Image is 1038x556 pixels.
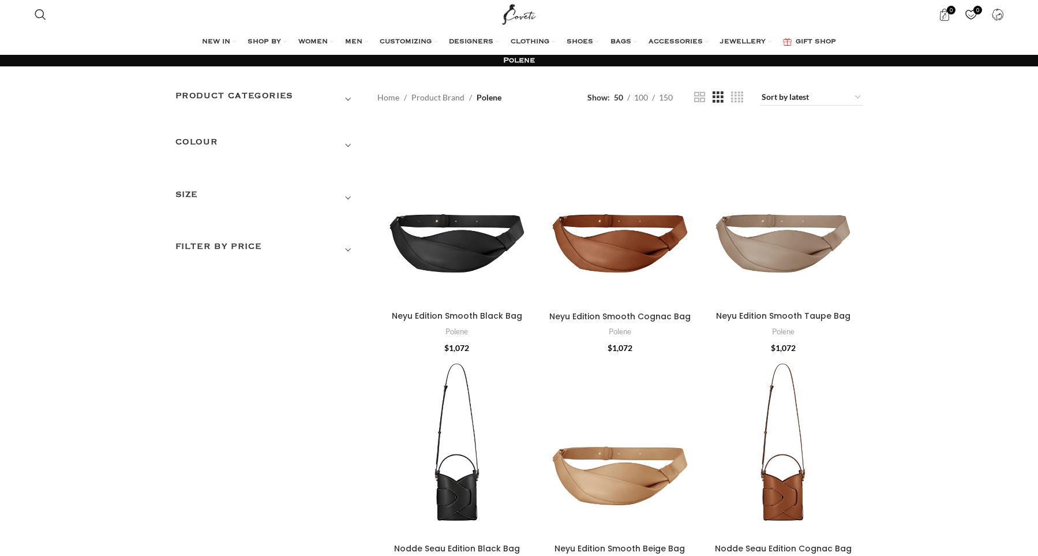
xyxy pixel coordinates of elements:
[720,31,771,54] a: JEWELLERY
[649,31,709,54] a: ACCESSORIES
[783,31,836,54] a: GIFT SHOP
[449,31,499,54] a: DESIGNERS
[959,3,983,26] div: My Wishlist
[947,6,955,14] span: 0
[392,310,522,322] a: Neyu Edition Smooth Black Bag
[771,343,775,353] span: $
[500,9,538,18] a: Site logo
[449,38,493,47] span: DESIGNERS
[175,240,360,260] h3: Filter by price
[511,31,555,54] a: CLOTHING
[445,326,468,337] a: Polene
[772,326,795,337] a: Polene
[715,543,852,554] a: Nodde Seau Edition Cognac Bag
[608,343,632,353] bdi: 1,072
[973,6,982,14] span: 0
[610,38,631,47] span: BAGS
[716,310,850,322] a: Neyu Edition Smooth Taupe Bag
[175,89,360,109] h3: Product categories
[394,543,520,554] a: Nodde Seau Edition Black Bag
[649,38,703,47] span: ACCESSORIES
[511,38,549,47] span: CLOTHING
[202,38,230,47] span: NEW IN
[554,543,685,554] a: Neyu Edition Smooth Beige Bag
[720,38,766,47] span: JEWELLERY
[609,326,631,337] a: Polene
[377,355,537,538] a: Nodde Seau Edition Black Bag
[202,31,236,54] a: NEW IN
[959,3,983,26] a: 0
[380,31,437,54] a: CUSTOMIZING
[345,31,368,54] a: MEN
[540,123,700,306] a: Neyu Edition Smooth Cognac Bag
[567,38,593,47] span: SHOES
[444,343,469,353] bdi: 1,072
[175,136,360,155] h3: COLOUR
[248,31,287,54] a: SHOP BY
[610,31,637,54] a: BAGS
[29,31,1009,54] div: Main navigation
[703,123,863,305] a: Neyu Edition Smooth Taupe Bag
[377,123,537,305] a: Neyu Edition Smooth Black Bag
[796,38,836,47] span: GIFT SHOP
[345,38,362,47] span: MEN
[703,355,863,538] a: Nodde Seau Edition Cognac Bag
[771,343,796,353] bdi: 1,072
[444,343,449,353] span: $
[29,3,52,26] a: Search
[298,38,328,47] span: WOMEN
[298,31,333,54] a: WOMEN
[932,3,956,26] a: 0
[567,31,599,54] a: SHOES
[608,343,612,353] span: $
[248,38,281,47] span: SHOP BY
[540,355,700,538] a: Neyu Edition Smooth Beige Bag
[175,188,360,208] h3: SIZE
[380,38,432,47] span: CUSTOMIZING
[783,38,792,46] img: GiftBag
[549,311,691,322] a: Neyu Edition Smooth Cognac Bag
